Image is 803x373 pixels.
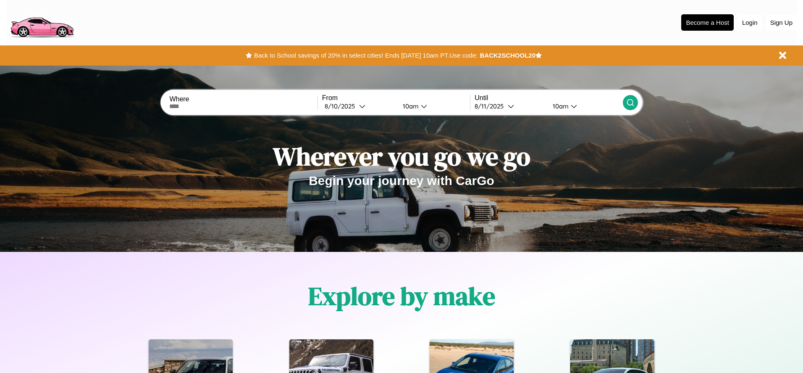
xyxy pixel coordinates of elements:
button: Become a Host [681,14,734,31]
h1: Explore by make [308,279,495,313]
button: Back to School savings of 20% in select cities! Ends [DATE] 10am PT.Use code: [252,50,480,61]
img: logo [6,4,77,40]
label: From [322,94,470,102]
div: 10am [399,102,421,110]
button: Login [738,15,762,30]
button: 10am [396,102,470,111]
div: 10am [548,102,571,110]
button: Sign Up [766,15,797,30]
label: Until [475,94,622,102]
div: 8 / 10 / 2025 [325,102,359,110]
div: 8 / 11 / 2025 [475,102,508,110]
label: Where [169,95,317,103]
button: 10am [546,102,622,111]
button: 8/10/2025 [322,102,396,111]
b: BACK2SCHOOL20 [480,52,535,59]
